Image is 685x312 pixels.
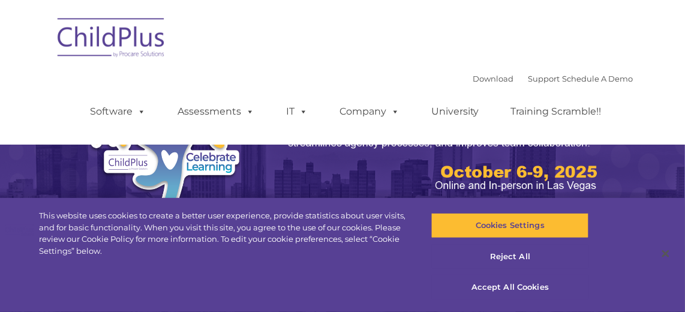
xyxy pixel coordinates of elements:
[328,100,411,124] a: Company
[563,74,633,83] a: Schedule A Demo
[431,275,589,300] button: Accept All Cookies
[431,213,589,238] button: Cookies Settings
[274,100,320,124] a: IT
[653,241,679,267] button: Close
[473,74,633,83] font: |
[52,10,172,70] img: ChildPlus by Procare Solutions
[78,100,158,124] a: Software
[473,74,514,83] a: Download
[528,74,560,83] a: Support
[499,100,614,124] a: Training Scramble!!
[39,210,411,257] div: This website uses cookies to create a better user experience, provide statistics about user visit...
[419,100,491,124] a: University
[431,244,589,269] button: Reject All
[166,100,266,124] a: Assessments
